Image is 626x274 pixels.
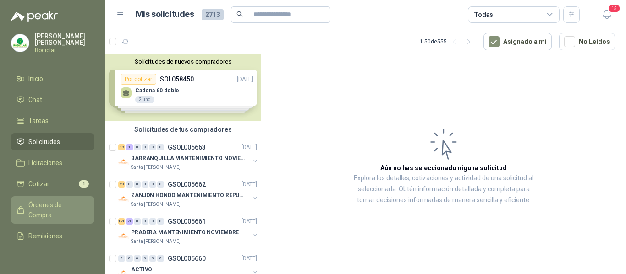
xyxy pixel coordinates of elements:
[242,254,257,263] p: [DATE]
[118,156,129,167] img: Company Logo
[131,201,181,208] p: Santa [PERSON_NAME]
[168,181,206,188] p: GSOL005662
[28,158,62,168] span: Licitaciones
[157,144,164,150] div: 0
[35,33,94,46] p: [PERSON_NAME] [PERSON_NAME]
[118,231,129,242] img: Company Logo
[608,4,621,13] span: 15
[11,11,58,22] img: Logo peakr
[105,121,261,138] div: Solicitudes de tus compradores
[11,91,94,108] a: Chat
[242,143,257,152] p: [DATE]
[157,218,164,225] div: 0
[28,200,86,220] span: Órdenes de Compra
[118,193,129,204] img: Company Logo
[131,265,152,274] p: ACTIVO
[131,164,181,171] p: Santa [PERSON_NAME]
[149,255,156,262] div: 0
[142,181,148,188] div: 0
[353,173,534,206] p: Explora los detalles, cotizaciones y actividad de una solicitud al seleccionarla. Obtén informaci...
[236,11,243,17] span: search
[142,255,148,262] div: 0
[28,95,42,105] span: Chat
[118,181,125,188] div: 20
[118,144,125,150] div: 19
[149,181,156,188] div: 0
[118,179,259,208] a: 20 0 0 0 0 0 GSOL005662[DATE] Company LogoZANJON HONDO MANTENIMIENTO REPUESTOSSanta [PERSON_NAME]
[105,54,261,121] div: Solicitudes de nuevos compradoresPor cotizarSOL058450[DATE] Cadena 60 doble2 undPor cotizarSOL058...
[483,33,552,50] button: Asignado a mi
[157,255,164,262] div: 0
[134,218,141,225] div: 0
[149,218,156,225] div: 0
[134,144,141,150] div: 0
[11,196,94,224] a: Órdenes de Compra
[35,48,94,53] p: Rodiclar
[131,154,245,163] p: BARRANQUILLA MANTENIMIENTO NOVIEMBRE
[134,181,141,188] div: 0
[79,180,89,188] span: 1
[126,181,133,188] div: 0
[242,217,257,226] p: [DATE]
[131,191,245,200] p: ZANJON HONDO MANTENIMIENTO REPUESTOS
[420,34,476,49] div: 1 - 50 de 555
[109,58,257,65] button: Solicitudes de nuevos compradores
[136,8,194,21] h1: Mis solicitudes
[11,34,29,52] img: Company Logo
[242,180,257,189] p: [DATE]
[11,154,94,172] a: Licitaciones
[28,137,60,147] span: Solicitudes
[11,70,94,87] a: Inicio
[11,112,94,129] a: Tareas
[149,144,156,150] div: 0
[142,218,148,225] div: 0
[28,74,43,84] span: Inicio
[11,227,94,245] a: Remisiones
[168,255,206,262] p: GSOL005660
[28,231,62,241] span: Remisiones
[11,175,94,193] a: Cotizar1
[118,218,125,225] div: 128
[142,144,148,150] div: 0
[118,216,259,245] a: 128 28 0 0 0 0 GSOL005661[DATE] Company LogoPRADERA MANTENIMIENTO NOVIEMBRESanta [PERSON_NAME]
[168,218,206,225] p: GSOL005661
[474,10,493,20] div: Todas
[28,179,49,189] span: Cotizar
[118,255,125,262] div: 0
[28,116,49,126] span: Tareas
[131,228,239,237] p: PRADERA MANTENIMIENTO NOVIEMBRE
[131,238,181,245] p: Santa [PERSON_NAME]
[202,9,224,20] span: 2713
[126,255,133,262] div: 0
[118,142,259,171] a: 19 1 0 0 0 0 GSOL005663[DATE] Company LogoBARRANQUILLA MANTENIMIENTO NOVIEMBRESanta [PERSON_NAME]
[168,144,206,150] p: GSOL005663
[134,255,141,262] div: 0
[559,33,615,50] button: No Leídos
[157,181,164,188] div: 0
[126,218,133,225] div: 28
[380,163,507,173] h3: Aún no has seleccionado niguna solicitud
[11,248,94,266] a: Configuración
[126,144,133,150] div: 1
[599,6,615,23] button: 15
[11,133,94,150] a: Solicitudes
